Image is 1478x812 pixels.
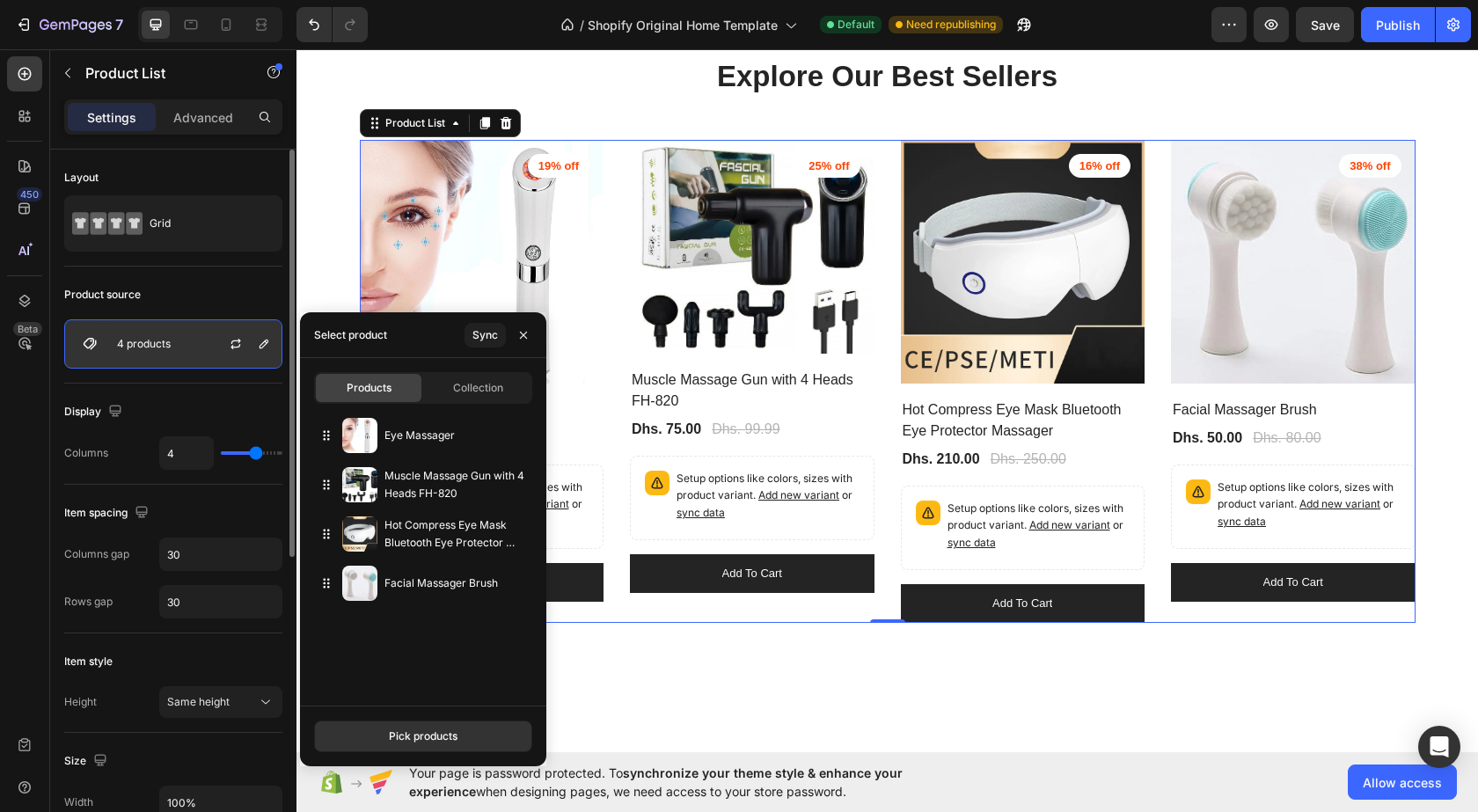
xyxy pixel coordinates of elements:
[64,546,129,562] div: Columns gap
[696,545,756,563] div: Add to cart
[64,287,141,303] div: Product source
[1003,448,1084,461] span: Add new variant
[604,348,849,394] a: Hot Compress Eye Mask Bluetooth Eye Protector Massager
[333,505,578,544] button: Add to cart
[384,427,525,444] p: Eye Massager
[64,170,99,186] div: Layout
[173,108,233,127] p: Advanced
[64,501,152,525] div: Item spacing
[342,516,377,552] img: collections
[64,594,113,610] div: Rows gap
[874,348,1119,373] a: Facial Massager Brush
[413,368,485,392] div: Dhs. 99.99
[342,418,377,453] img: collections
[384,574,525,592] p: Facial Massager Brush
[64,750,111,773] div: Size
[501,105,563,129] pre: 25% off
[465,323,506,347] button: Sync
[342,566,377,601] img: collections
[64,654,113,669] div: Item style
[87,108,136,127] p: Settings
[64,445,108,461] div: Columns
[921,465,969,479] span: sync data
[906,17,996,33] span: Need republishing
[314,721,532,752] button: Pick products
[409,764,971,801] span: Your page is password protected. To when designing pages, we need access to your store password.
[580,16,584,34] span: /
[955,377,1026,401] div: Dhs. 80.00
[1376,16,1420,34] div: Publish
[462,439,543,452] span: Add new variant
[72,326,107,362] img: product feature img
[160,437,213,469] input: Auto
[426,516,486,533] div: Add to cart
[117,338,171,350] p: 4 products
[1418,726,1460,768] div: Open Intercom Messenger
[967,524,1027,542] div: Add to cart
[1296,7,1354,42] button: Save
[409,765,903,799] span: synchronize your theme style & enhance your experience
[588,16,778,34] span: Shopify Original Home Template
[333,91,578,305] a: Muscle Massage Gun with 4 Heads FH-820
[380,457,428,470] span: sync data
[333,368,406,392] div: Dhs. 75.00
[17,187,42,201] div: 450
[1348,764,1457,800] button: Allow access
[160,586,282,618] input: Auto
[64,400,126,424] div: Display
[874,377,948,401] div: Dhs. 50.00
[772,105,834,129] pre: 16% off
[160,538,282,570] input: Auto
[384,516,525,552] p: Hot Compress Eye Mask Bluetooth Eye Protector Massager
[874,91,1119,335] a: Facial Massager Brush
[13,322,42,336] div: Beta
[604,535,849,574] button: Add to cart
[314,327,387,343] div: Select product
[159,686,282,718] button: Same height
[1361,7,1435,42] button: Publish
[472,327,498,343] div: Sync
[651,486,699,500] span: sync data
[7,7,131,42] button: 7
[874,514,1119,552] button: Add to cart
[389,728,457,744] div: Pick products
[85,66,152,82] div: Product List
[838,17,874,33] span: Default
[85,62,235,84] p: Product List
[333,318,578,364] a: Muscle Massage Gun with 4 Heads FH-820
[604,91,849,335] a: Hot Compress Eye Mask Bluetooth Eye Protector Massager
[733,469,814,482] span: Add new variant
[384,467,525,502] p: Muscle Massage Gun with 4 Heads FH-820
[1363,773,1442,792] span: Allow access
[150,203,257,244] div: Grid
[167,695,230,708] span: Same height
[380,421,563,472] p: Setup options like colors, sizes with product variant.
[1311,18,1340,33] span: Save
[64,694,97,710] div: Height
[347,380,391,396] span: Products
[296,49,1478,752] iframe: Design area
[921,430,1104,481] p: Setup options like colors, sizes with product variant.
[64,794,93,810] div: Width
[342,467,377,502] img: collections
[604,398,685,422] div: Dhs. 210.00
[692,398,772,422] div: Dhs. 250.00
[115,14,123,35] p: 7
[453,380,503,396] span: Collection
[296,7,368,42] div: Undo/Redo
